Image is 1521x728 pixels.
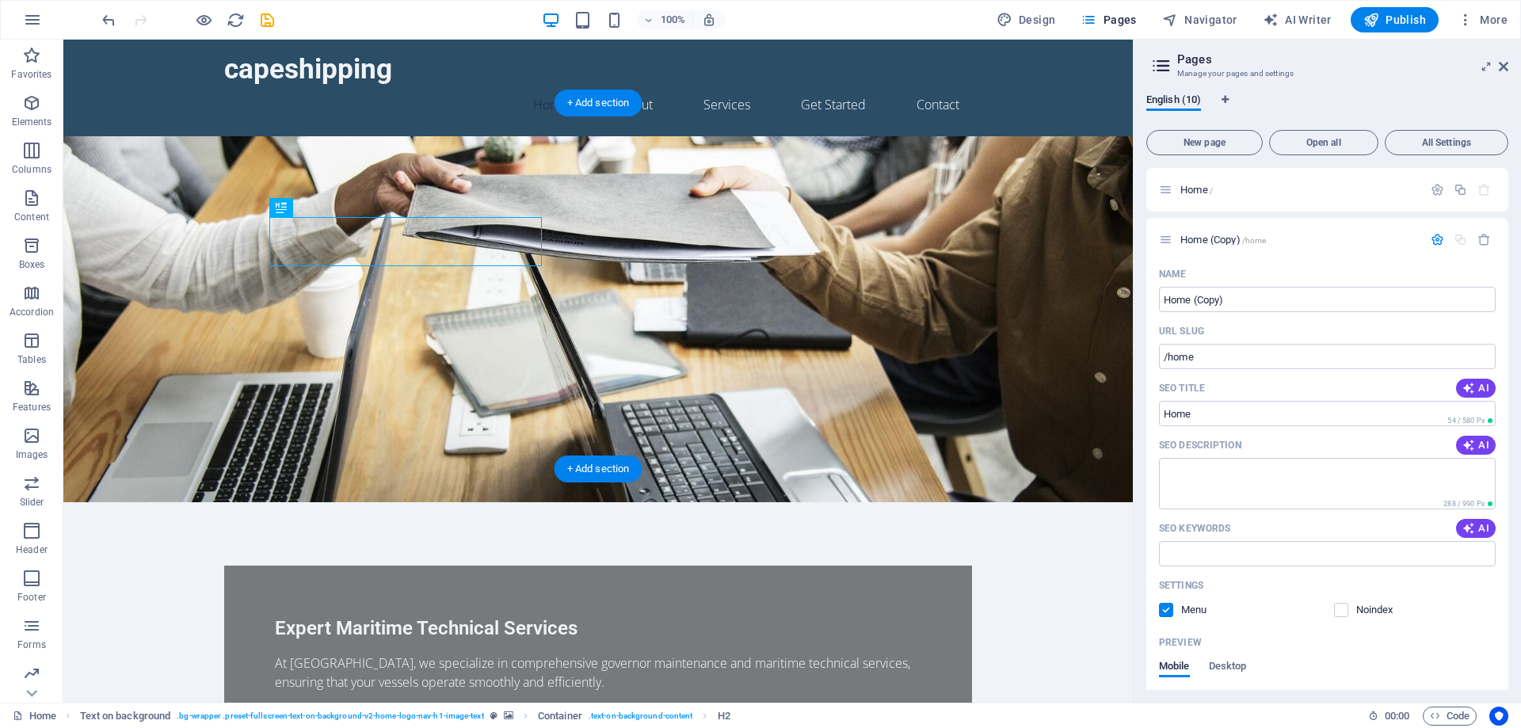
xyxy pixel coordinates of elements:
span: AI Writer [1263,12,1332,28]
span: Navigator [1162,12,1237,28]
button: Pages [1074,7,1142,32]
p: SEO Keywords [1159,522,1230,535]
span: English (10) [1146,90,1201,112]
div: The startpage cannot be deleted [1477,183,1491,196]
p: Elements [12,116,52,128]
button: AI [1456,519,1496,538]
nav: breadcrumb [80,707,730,726]
span: . text-on-background-content [589,707,693,726]
button: Usercentrics [1489,707,1508,726]
span: AI [1462,382,1489,394]
h3: Manage your pages and settings [1177,67,1477,81]
span: Click to open page [1180,184,1213,196]
span: AI [1462,522,1489,535]
button: Publish [1351,7,1439,32]
p: Content [14,211,49,223]
span: Mobile [1159,657,1190,679]
button: More [1451,7,1514,32]
span: Design [997,12,1056,28]
p: Features [13,401,51,414]
i: On resize automatically adjust zoom level to fit chosen device. [702,13,716,27]
span: Click to select. Double-click to edit [538,707,582,726]
button: Code [1423,707,1477,726]
div: Duplicate [1454,183,1467,196]
i: Save (Ctrl+S) [258,11,276,29]
span: Calculated pixel length in search results [1444,415,1496,426]
p: Forms [17,638,46,651]
button: Open all [1269,130,1378,155]
button: Navigator [1156,7,1244,32]
div: Remove [1477,233,1491,246]
button: AI [1456,379,1496,398]
div: Settings [1431,183,1444,196]
button: Design [990,7,1062,32]
p: Preview of your page in search results [1159,636,1202,649]
div: Home/ [1176,185,1423,195]
div: Home (Copy)/home [1176,234,1423,245]
button: AI [1456,436,1496,455]
span: 288 / 990 Px [1443,500,1485,508]
label: The text in search results and social media [1159,439,1241,452]
button: All Settings [1385,130,1508,155]
button: reload [226,10,245,29]
span: New page [1153,138,1256,147]
span: / [1210,186,1213,195]
span: Click to open page [1180,234,1266,246]
p: URL SLUG [1159,325,1204,337]
span: Click to select. Double-click to edit [718,707,730,726]
div: Settings [1431,233,1444,246]
h6: Session time [1368,707,1410,726]
span: Code [1430,707,1470,726]
span: : [1396,710,1398,722]
span: Pages [1081,12,1136,28]
p: Boxes [19,258,45,271]
p: Define if you want this page to be shown in auto-generated navigation. [1181,603,1233,617]
p: Instruct search engines to exclude this page from search results. [1356,603,1408,617]
div: Language Tabs [1146,93,1508,124]
p: Header [16,543,48,556]
i: This element is a customizable preset [490,711,497,720]
i: Undo: Change pages (Ctrl+Z) [100,11,118,29]
h6: 100% [661,10,686,29]
p: Footer [17,591,46,604]
span: All Settings [1392,138,1501,147]
span: /home [1242,236,1267,245]
a: Click to cancel selection. Double-click to open Pages [13,707,56,726]
div: Preview [1159,660,1246,690]
p: SEO Description [1159,439,1241,452]
i: Reload page [227,11,245,29]
span: Calculated pixel length in search results [1440,498,1496,509]
span: Publish [1363,12,1426,28]
span: Click to select. Double-click to edit [80,707,171,726]
span: . bg-wrapper .preset-fullscreen-text-on-background-v2-home-logo-nav-h1-image-text [177,707,483,726]
i: This element contains a background [504,711,513,720]
p: Accordion [10,306,54,318]
button: save [257,10,276,29]
p: Images [16,448,48,461]
textarea: The text in search results and social media [1159,458,1496,509]
p: SEO Title [1159,382,1205,394]
p: Name [1159,268,1186,280]
span: 00 00 [1385,707,1409,726]
div: + Add section [555,455,642,482]
button: Click here to leave preview mode and continue editing [194,10,213,29]
button: AI Writer [1256,7,1338,32]
div: + Add section [555,90,642,116]
p: Settings [1159,579,1203,592]
span: Desktop [1209,657,1247,679]
p: Favorites [11,68,51,81]
h2: Pages [1177,52,1508,67]
input: The page title in search results and browser tabs [1159,401,1496,426]
div: Design (Ctrl+Alt+Y) [990,7,1062,32]
p: Slider [20,496,44,509]
label: Last part of the URL for this page [1159,325,1204,337]
span: AI [1462,439,1489,452]
button: 100% [637,10,693,29]
button: New page [1146,130,1263,155]
span: Open all [1276,138,1371,147]
span: 54 / 580 Px [1447,417,1485,425]
input: Last part of the URL for this page [1159,344,1496,369]
p: Tables [17,353,46,366]
button: undo [99,10,118,29]
p: Columns [12,163,51,176]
